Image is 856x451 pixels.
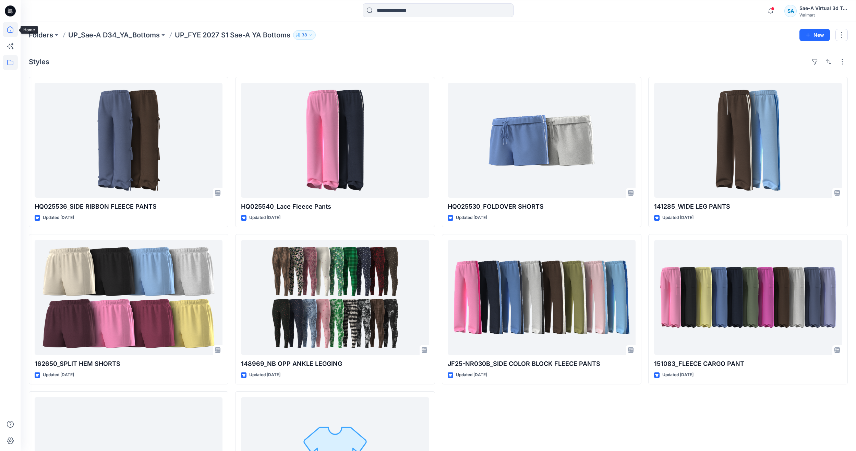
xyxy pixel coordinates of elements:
[799,4,847,12] div: Sae-A Virtual 3d Team
[241,240,429,355] a: 148969_NB OPP ANKLE LEGGING
[799,29,830,41] button: New
[654,240,842,355] a: 151083_FLEECE CARGO PANT
[448,240,636,355] a: JF25-NR030B_SIDE COLOR BLOCK FLEECE PANTS
[68,30,160,40] a: UP_Sae-A D34_YA_Bottoms
[654,202,842,211] p: 141285_WIDE LEG PANTS
[35,359,222,369] p: 162650_SPLIT HEM SHORTS
[43,214,74,221] p: Updated [DATE]
[35,202,222,211] p: HQ025536_SIDE RIBBON FLEECE PANTS
[35,240,222,355] a: 162650_SPLIT HEM SHORTS
[175,30,290,40] p: UP_FYE 2027 S1 Sae-A YA Bottoms
[302,31,307,39] p: 38
[241,359,429,369] p: 148969_NB OPP ANKLE LEGGING
[43,371,74,379] p: Updated [DATE]
[448,83,636,198] a: HQ025530_FOLDOVER SHORTS
[654,359,842,369] p: 151083_FLEECE CARGO PANT
[799,12,847,18] div: Walmart
[456,371,487,379] p: Updated [DATE]
[29,58,49,66] h4: Styles
[241,83,429,198] a: HQ025540_Lace Fleece Pants
[662,214,694,221] p: Updated [DATE]
[784,5,797,17] div: SA
[35,83,222,198] a: HQ025536_SIDE RIBBON FLEECE PANTS
[249,371,280,379] p: Updated [DATE]
[249,214,280,221] p: Updated [DATE]
[448,359,636,369] p: JF25-NR030B_SIDE COLOR BLOCK FLEECE PANTS
[456,214,487,221] p: Updated [DATE]
[293,30,316,40] button: 38
[241,202,429,211] p: HQ025540_Lace Fleece Pants
[662,371,694,379] p: Updated [DATE]
[448,202,636,211] p: HQ025530_FOLDOVER SHORTS
[654,83,842,198] a: 141285_WIDE LEG PANTS
[29,30,53,40] a: Folders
